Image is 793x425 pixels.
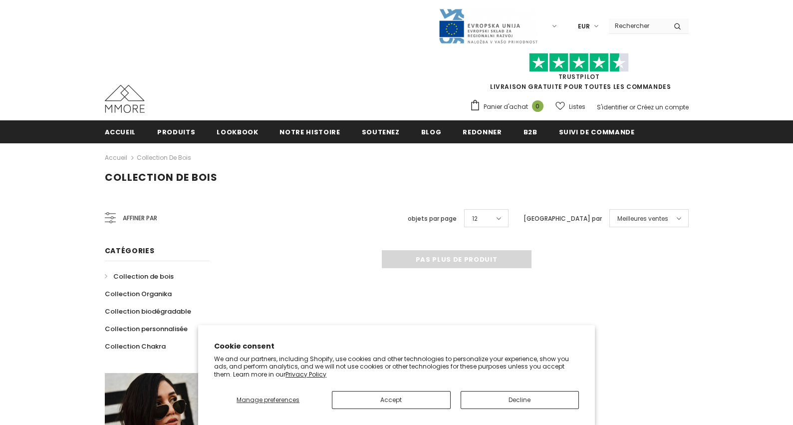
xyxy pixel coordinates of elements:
[279,120,340,143] a: Notre histoire
[421,120,442,143] a: Blog
[484,102,528,112] span: Panier d'achat
[105,307,191,316] span: Collection biodégradable
[629,103,635,111] span: or
[214,355,579,379] p: We and our partners, including Shopify, use cookies and other technologies to personalize your ex...
[105,289,172,299] span: Collection Organika
[532,100,543,112] span: 0
[472,214,478,224] span: 12
[524,120,537,143] a: B2B
[105,127,136,137] span: Accueil
[105,338,166,355] a: Collection Chakra
[332,391,450,409] button: Accept
[569,102,585,112] span: Listes
[558,72,600,81] a: TrustPilot
[463,127,502,137] span: Redonner
[362,127,400,137] span: soutenez
[408,214,457,224] label: objets par page
[105,170,218,184] span: Collection de bois
[105,152,127,164] a: Accueil
[157,127,195,137] span: Produits
[438,21,538,30] a: Javni Razpis
[105,85,145,113] img: Cas MMORE
[105,120,136,143] a: Accueil
[217,127,258,137] span: Lookbook
[157,120,195,143] a: Produits
[105,342,166,351] span: Collection Chakra
[279,127,340,137] span: Notre histoire
[362,120,400,143] a: soutenez
[559,127,635,137] span: Suivi de commande
[113,272,174,281] span: Collection de bois
[461,391,579,409] button: Decline
[105,285,172,303] a: Collection Organika
[559,120,635,143] a: Suivi de commande
[463,120,502,143] a: Redonner
[214,341,579,352] h2: Cookie consent
[123,213,157,224] span: Affiner par
[578,21,590,31] span: EUR
[470,99,548,114] a: Panier d'achat 0
[470,57,689,91] span: LIVRAISON GRATUITE POUR TOUTES LES COMMANDES
[105,268,174,285] a: Collection de bois
[285,370,326,379] a: Privacy Policy
[105,303,191,320] a: Collection biodégradable
[105,320,188,338] a: Collection personnalisée
[609,18,666,33] input: Search Site
[555,98,585,115] a: Listes
[217,120,258,143] a: Lookbook
[524,214,602,224] label: [GEOGRAPHIC_DATA] par
[214,391,322,409] button: Manage preferences
[524,127,537,137] span: B2B
[237,396,299,404] span: Manage preferences
[637,103,689,111] a: Créez un compte
[105,324,188,334] span: Collection personnalisée
[105,246,155,256] span: Catégories
[617,214,668,224] span: Meilleures ventes
[438,8,538,44] img: Javni Razpis
[137,153,191,162] a: Collection de bois
[597,103,628,111] a: S'identifier
[529,53,629,72] img: Faites confiance aux étoiles pilotes
[421,127,442,137] span: Blog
